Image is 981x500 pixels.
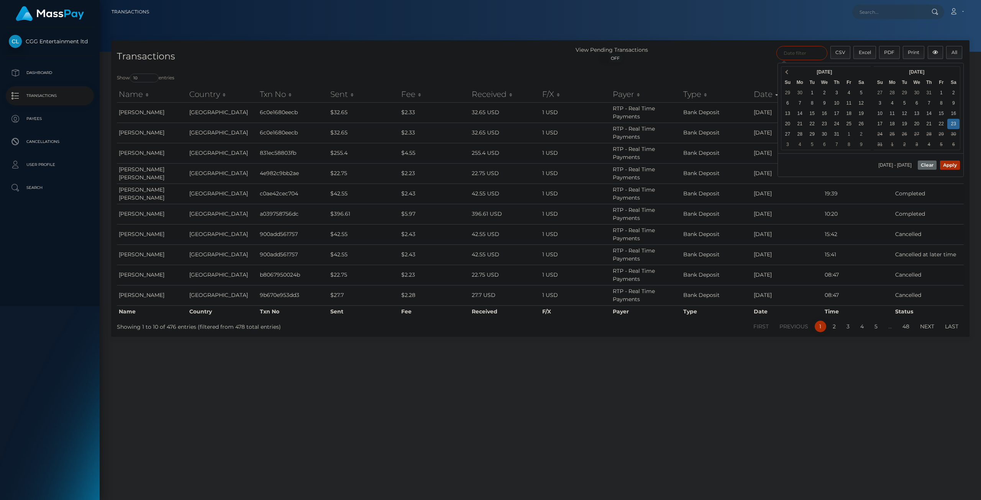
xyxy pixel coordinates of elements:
td: 2 [898,139,910,150]
td: 29 [935,129,947,139]
td: 25 [843,119,855,129]
th: Date: activate to sort column ascending [752,87,822,102]
span: CGG Entertainment ltd [6,38,94,45]
td: Bank Deposit [681,265,752,285]
td: 900add561757 [258,224,328,244]
span: [PERSON_NAME] [PERSON_NAME] [119,166,164,181]
td: 2 [818,88,830,98]
input: Search... [852,5,924,19]
td: 28 [923,129,935,139]
td: 08:47 [823,265,893,285]
td: 5 [898,98,910,108]
th: Name: activate to sort column ascending [117,87,187,102]
td: 22 [806,119,818,129]
td: 27.7 USD [470,285,540,305]
td: 21 [923,119,935,129]
td: a039758756dc [258,204,328,224]
td: 30 [818,129,830,139]
span: RTP - Real Time Payments [613,125,655,140]
p: Cancellations [9,136,91,148]
span: OFF [605,54,624,62]
td: 4 [923,139,935,150]
td: 3 [830,88,843,98]
td: 1 USD [540,244,611,265]
td: 3 [874,98,886,108]
td: 2 [947,88,960,98]
td: 31 [874,139,886,150]
td: Bank Deposit [681,244,752,265]
p: User Profile [9,159,91,170]
td: 3 [910,139,923,150]
td: 8 [806,98,818,108]
td: 7 [923,98,935,108]
th: Fr [843,77,855,88]
th: Sent: activate to sort column ascending [328,87,399,102]
td: 6c0e1680eecb [258,102,328,123]
td: 29 [898,88,910,98]
a: Transactions [6,86,94,105]
th: Mo [794,77,806,88]
td: $2.28 [399,285,470,305]
td: $5.97 [399,204,470,224]
a: 3 [842,321,854,332]
td: $22.75 [328,265,399,285]
td: Bank Deposit [681,163,752,184]
select: Showentries [130,74,159,82]
th: Received: activate to sort column ascending [470,87,540,102]
td: 28 [886,88,898,98]
td: 19:39 [823,184,893,204]
span: [PERSON_NAME] [119,109,164,116]
td: $2.43 [399,244,470,265]
td: 1 USD [540,184,611,204]
td: 30 [947,129,960,139]
th: F/X [540,305,611,318]
td: Bank Deposit [681,184,752,204]
a: Cancellations [6,132,94,151]
th: Th [830,77,843,88]
td: 4 [886,98,898,108]
input: Date filter [776,46,827,60]
td: [DATE] [752,102,822,123]
td: $2.23 [399,163,470,184]
td: 18 [886,119,898,129]
td: 18 [843,108,855,119]
img: CGG Entertainment ltd [9,35,22,48]
span: CSV [835,49,845,55]
span: Print [908,49,919,55]
span: [PERSON_NAME] [119,292,164,298]
td: $2.23 [399,265,470,285]
th: Tu [898,77,910,88]
th: F/X: activate to sort column ascending [540,87,611,102]
td: 20 [910,119,923,129]
td: 17 [874,119,886,129]
td: 16 [818,108,830,119]
span: RTP - Real Time Payments [613,146,655,161]
td: 2 [855,129,867,139]
td: 8 [935,98,947,108]
td: Bank Deposit [681,143,752,163]
td: 5 [935,139,947,150]
label: Show entries [117,74,174,82]
td: 396.61 USD [470,204,540,224]
td: [GEOGRAPHIC_DATA] [187,143,258,163]
span: RTP - Real Time Payments [613,166,655,181]
td: 4 [843,88,855,98]
a: 48 [898,321,914,332]
a: Search [6,178,94,197]
p: Transactions [9,90,91,102]
span: RTP - Real Time Payments [613,267,655,282]
td: 10 [830,98,843,108]
td: 17 [830,108,843,119]
th: We [818,77,830,88]
td: $42.55 [328,184,399,204]
td: $27.7 [328,285,399,305]
th: [DATE] [794,67,855,77]
td: [GEOGRAPHIC_DATA] [187,285,258,305]
th: Received [470,305,540,318]
span: [PERSON_NAME] [119,210,164,217]
td: 16 [947,108,960,119]
td: 12 [855,98,867,108]
td: [DATE] [752,204,822,224]
td: 26 [855,119,867,129]
th: Fr [935,77,947,88]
